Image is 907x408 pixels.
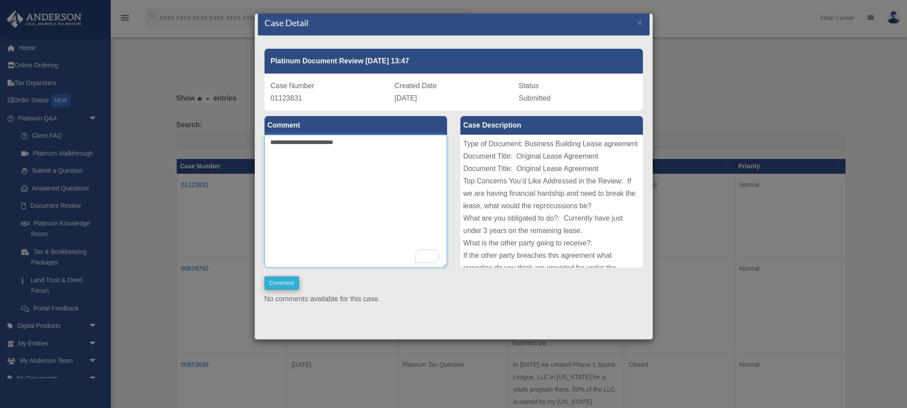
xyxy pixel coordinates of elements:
[460,116,643,135] label: Case Description
[637,18,643,27] button: Close
[265,135,447,268] textarea: To enrich screen reader interactions, please activate Accessibility in Grammarly extension settings
[637,17,643,27] span: ×
[395,82,437,89] span: Created Date
[265,293,643,305] p: No comments available for this case.
[519,82,539,89] span: Status
[265,16,308,29] h4: Case Detail
[271,94,302,102] span: 01123831
[265,276,300,290] button: Comment
[265,49,643,74] div: Platinum Document Review [DATE] 13:47
[395,94,417,102] span: [DATE]
[519,94,551,102] span: Submitted
[460,135,643,268] div: Type of Document: Business Building Lease agreement Document Title: Original Lease Agreement Docu...
[271,82,315,89] span: Case Number
[265,116,447,135] label: Comment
